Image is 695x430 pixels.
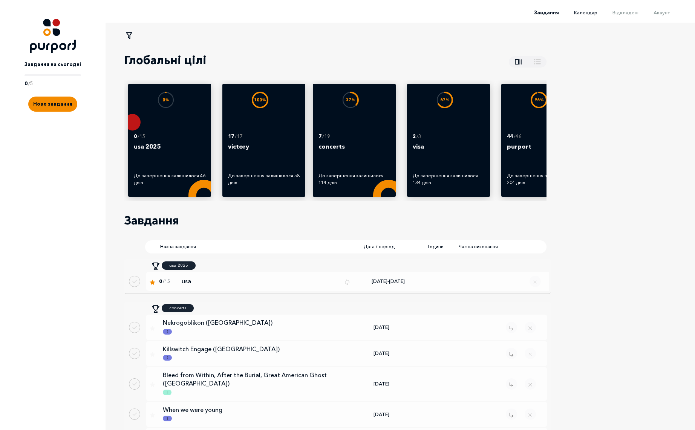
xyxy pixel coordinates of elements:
a: 0%0 /15usa 2025До завершення залишилося 46 днів [134,89,205,190]
img: Logo icon [30,19,76,53]
button: Done regular task [129,276,140,287]
button: Close popup [525,378,536,390]
p: / 15 [138,133,145,140]
p: victory [228,142,300,161]
button: Remove task [506,322,517,333]
img: Repeat icon [344,279,351,286]
div: До завершення залишилося 114 днів [318,172,390,186]
text: 37 % [346,97,355,102]
a: Nekrogoblikon ([GEOGRAPHIC_DATA])? [155,318,344,336]
p: Завдання на сьогодні [24,61,81,68]
p: Nekrogoblikon ([GEOGRAPHIC_DATA]) [163,318,332,327]
span: Назва завдання [160,243,341,250]
button: Show all goals [509,56,547,68]
text: 0 % [162,97,169,102]
p: 2 [413,133,416,140]
p: 17 [228,133,234,140]
span: / 15 [163,278,170,285]
a: usa 2025 [162,261,196,270]
button: Create new task [28,97,77,112]
a: Акаунт [638,9,670,15]
p: Bleed from Within, After the Burial, Great American Ghost ([GEOGRAPHIC_DATA]) [163,371,332,388]
button: Close popup [525,408,536,420]
p: ? [167,416,168,421]
p: / [28,80,30,88]
span: 0 [159,278,162,285]
p: / 3 [416,133,421,140]
p: usa 2025 [134,142,205,161]
a: 100%17 /17victoryДо завершення залишилося 58 днів [228,89,300,190]
button: Close popup [525,348,536,359]
button: Close popup [525,322,536,333]
span: Відкладені [612,9,638,15]
span: Акаунт [654,9,670,15]
span: Календар [574,9,597,15]
p: / 46 [514,133,522,140]
button: Remove task [506,348,517,359]
p: Глобальні цілі [124,52,207,69]
span: Завдання [534,9,559,15]
p: ! [167,390,168,395]
p: usa [182,277,338,286]
text: 100 % [254,97,266,102]
div: [DATE] [344,324,419,331]
p: Killswitch Engage ([GEOGRAPHIC_DATA]) [163,345,332,353]
p: / 19 [322,133,330,140]
p: concerts [318,142,390,161]
p: 7 [318,133,321,140]
a: Create new task [28,87,77,112]
div: До завершення залишилося 204 днів [507,172,579,186]
p: purport [507,142,579,161]
p: concerts [169,305,186,311]
a: concerts [162,304,194,312]
p: 44 [507,133,513,140]
a: usaRepeat icon [178,277,351,286]
a: Завдання на сьогодні0/5 [24,53,81,87]
a: 96%44 /46purportДо завершення залишилося 204 днів [507,89,579,190]
div: До завершення залишилося 58 днів [228,172,300,186]
p: 5 [30,80,33,88]
a: 67%2 /3visaДо завершення залишилося 134 днів [413,89,484,190]
a: Killswitch Engage ([GEOGRAPHIC_DATA])? [155,345,344,362]
text: 96 % [534,97,544,102]
p: ? [167,355,168,361]
p: Завдання [124,212,179,229]
button: Remove task [506,378,517,390]
a: Відкладені [597,9,638,15]
button: Remove regular task [530,276,541,287]
p: usa 2025 [169,262,188,269]
text: 67 % [440,97,450,102]
div: [DATE] - [DATE] [351,278,426,285]
a: When we were young? [155,405,344,423]
button: Remove task [506,408,517,420]
a: Календар [559,9,597,15]
p: / 17 [235,133,243,140]
span: Години [428,243,444,250]
a: Завдання [519,9,559,15]
button: Done task [129,322,140,333]
button: Done task [129,348,140,359]
p: When we were young [163,405,332,414]
a: 37%7 /19concertsДо завершення залишилося 114 днів [318,89,390,190]
p: 0 [24,80,28,88]
span: Дата / період [364,243,401,250]
button: Done task [129,378,140,390]
div: До завершення залишилося 134 днів [413,172,484,186]
span: Час на виконання [459,243,498,250]
div: До завершення залишилося 46 днів [134,172,205,186]
p: visa [413,142,484,161]
div: [DATE] [344,411,419,418]
span: Нове завдання [33,101,72,107]
p: ? [167,329,168,335]
div: [DATE] [344,350,419,357]
p: 0 [134,133,137,140]
button: Done task [129,408,140,420]
div: [DATE] [344,380,419,388]
a: Bleed from Within, After the Burial, Great American Ghost ([GEOGRAPHIC_DATA])! [155,371,344,397]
